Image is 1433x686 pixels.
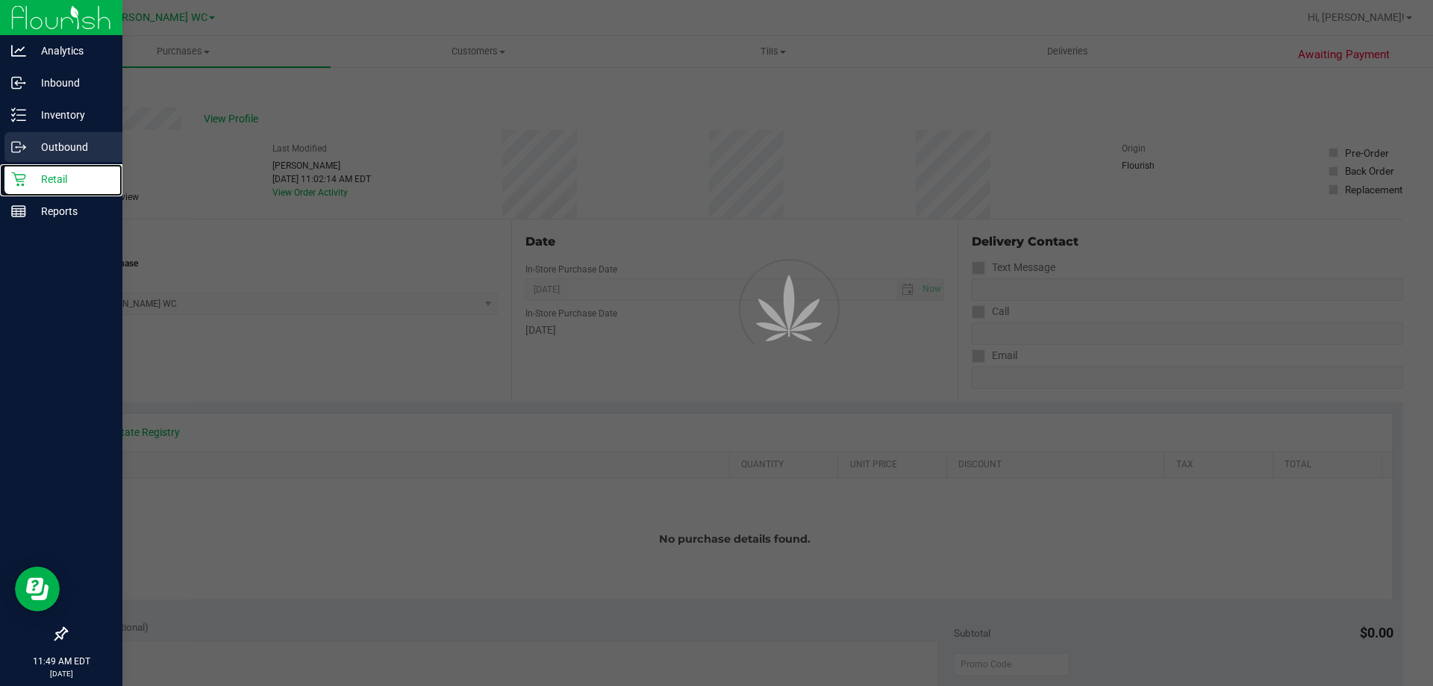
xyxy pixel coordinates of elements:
[26,138,116,156] p: Outbound
[15,567,60,611] iframe: Resource center
[26,170,116,188] p: Retail
[11,107,26,122] inline-svg: Inventory
[7,655,116,668] p: 11:49 AM EDT
[26,106,116,124] p: Inventory
[26,202,116,220] p: Reports
[7,668,116,679] p: [DATE]
[11,75,26,90] inline-svg: Inbound
[11,140,26,155] inline-svg: Outbound
[11,204,26,219] inline-svg: Reports
[26,42,116,60] p: Analytics
[26,74,116,92] p: Inbound
[11,43,26,58] inline-svg: Analytics
[11,172,26,187] inline-svg: Retail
